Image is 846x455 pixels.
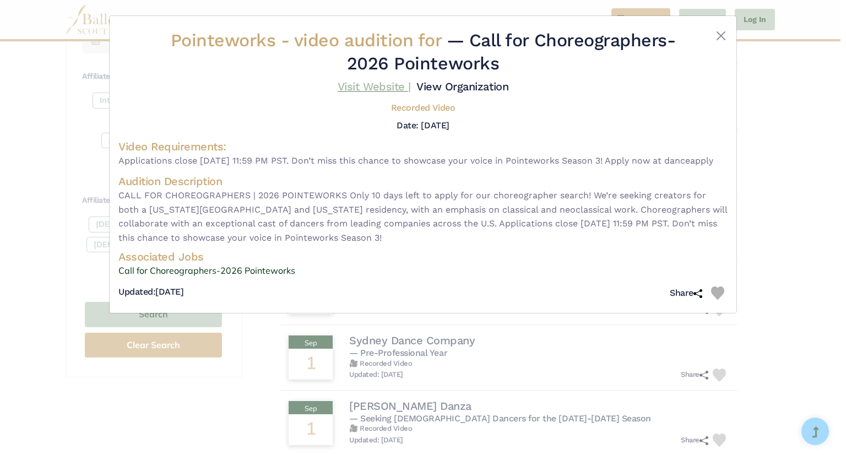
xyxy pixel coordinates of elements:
[397,120,449,131] h5: Date: [DATE]
[118,286,183,298] h5: [DATE]
[118,264,728,278] a: Call for Choreographers-2026 Pointeworks
[294,30,441,51] span: video audition for
[118,140,226,153] span: Video Requirements:
[670,288,702,299] h5: Share
[347,30,676,74] span: — Call for Choreographers-2026 Pointeworks
[118,154,728,168] span: Applications close [DATE] 11:59 PM PST. Don’t miss this chance to showcase your voice in Pointewo...
[714,29,728,42] button: Close
[118,250,728,264] h4: Associated Jobs
[171,30,447,51] span: Pointeworks -
[391,102,455,114] h5: Recorded Video
[118,174,728,188] h4: Audition Description
[118,188,728,245] span: CALL FOR CHOREOGRAPHERS | 2026 POINTEWORKS Only 10 days left to apply for our choreographer searc...
[338,80,411,93] a: Visit Website |
[416,80,508,93] a: View Organization
[118,286,155,297] span: Updated:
